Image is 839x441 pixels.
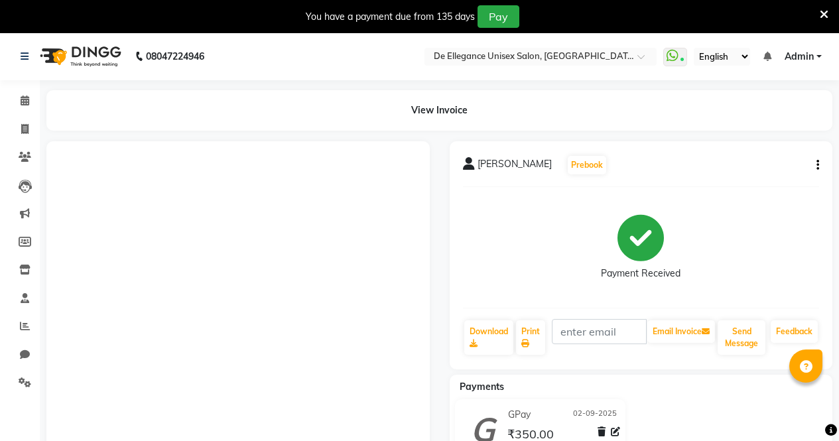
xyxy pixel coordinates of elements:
[306,10,475,24] div: You have a payment due from 135 days
[785,50,814,64] span: Admin
[34,38,125,75] img: logo
[601,267,680,281] div: Payment Received
[647,320,715,343] button: Email Invoice
[771,320,818,343] a: Feedback
[478,5,519,28] button: Pay
[46,90,832,131] div: View Invoice
[568,156,606,174] button: Prebook
[464,320,513,355] a: Download
[146,38,204,75] b: 08047224946
[508,408,531,422] span: GPay
[552,319,647,344] input: enter email
[573,408,617,422] span: 02-09-2025
[460,381,504,393] span: Payments
[718,320,765,355] button: Send Message
[516,320,545,355] a: Print
[783,388,826,428] iframe: chat widget
[478,157,552,176] span: [PERSON_NAME]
